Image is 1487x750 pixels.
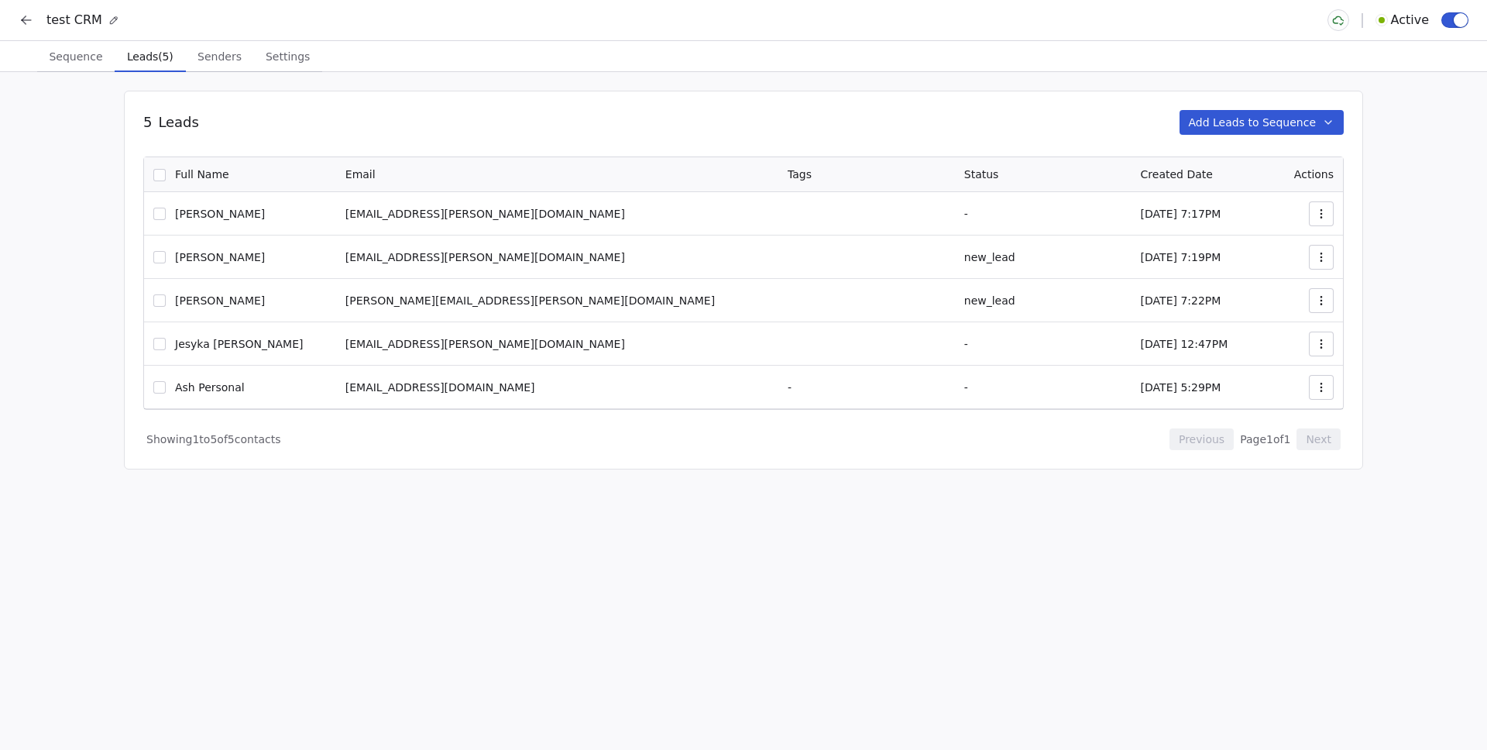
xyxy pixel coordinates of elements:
span: Ash Personal [175,380,245,395]
span: new_lead [964,251,1015,263]
span: - [964,208,968,220]
span: Actions [1294,168,1334,181]
span: [EMAIL_ADDRESS][PERSON_NAME][DOMAIN_NAME] [345,208,625,220]
span: Settings [259,46,316,67]
button: Next [1296,428,1341,450]
span: - [964,338,968,350]
span: [EMAIL_ADDRESS][PERSON_NAME][DOMAIN_NAME] [345,338,625,350]
span: [DATE] 7:22PM [1141,294,1221,307]
span: - [788,381,792,394]
button: Previous [1169,428,1234,450]
span: [PERSON_NAME][EMAIL_ADDRESS][PERSON_NAME][DOMAIN_NAME] [345,294,715,307]
span: test CRM [46,11,102,29]
span: Email [345,168,376,181]
span: [DATE] 7:17PM [1141,208,1221,220]
span: [PERSON_NAME] [175,206,265,222]
span: Leads [158,112,198,132]
span: [EMAIL_ADDRESS][PERSON_NAME][DOMAIN_NAME] [345,251,625,263]
span: Status [964,168,999,181]
span: - [964,381,968,394]
span: [DATE] 12:47PM [1141,338,1228,350]
span: [DATE] 7:19PM [1141,251,1221,263]
span: [DATE] 5:29PM [1141,381,1221,394]
span: Active [1391,11,1430,29]
span: [PERSON_NAME] [175,293,265,308]
span: Page 1 of 1 [1240,432,1290,447]
span: Jesyka [PERSON_NAME] [175,336,304,352]
span: Leads (5) [121,46,180,67]
span: 5 [143,112,152,132]
span: Tags [788,168,812,181]
span: Senders [191,46,248,67]
span: [EMAIL_ADDRESS][DOMAIN_NAME] [345,381,535,394]
span: Sequence [43,46,108,67]
button: Add Leads to Sequence [1180,110,1344,135]
span: Full Name [175,167,229,183]
span: Created Date [1141,168,1213,181]
span: Showing 1 to 5 of 5 contacts [146,432,280,447]
span: [PERSON_NAME] [175,249,265,265]
span: new_lead [964,294,1015,307]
